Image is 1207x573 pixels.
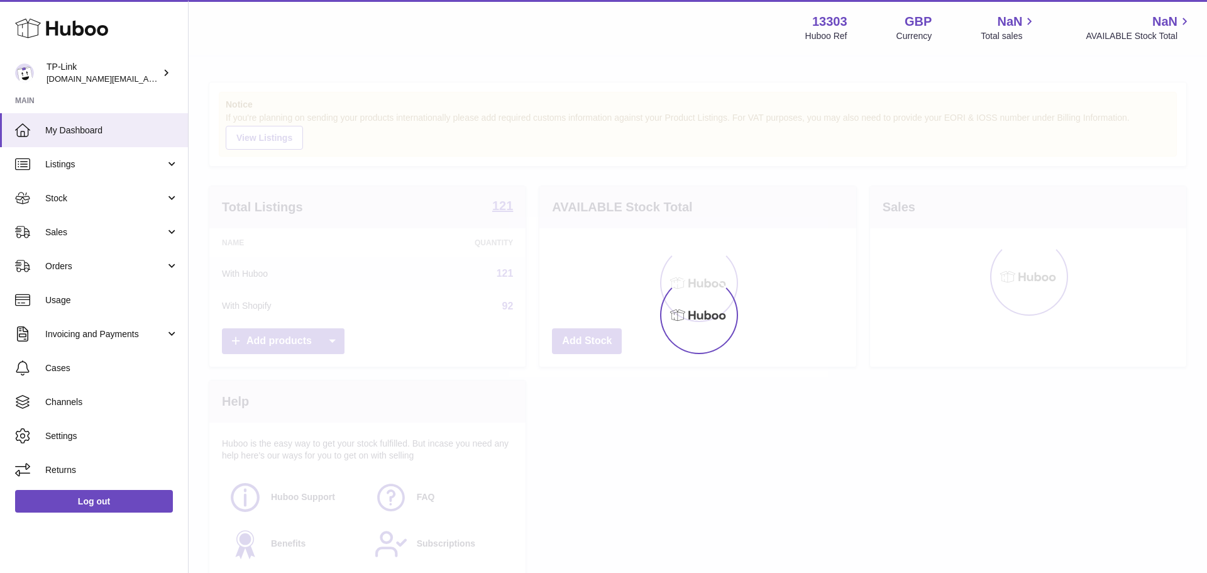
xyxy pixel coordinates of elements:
[45,362,179,374] span: Cases
[45,294,179,306] span: Usage
[997,13,1022,30] span: NaN
[45,226,165,238] span: Sales
[981,30,1037,42] span: Total sales
[45,192,165,204] span: Stock
[905,13,932,30] strong: GBP
[45,396,179,408] span: Channels
[45,430,179,442] span: Settings
[896,30,932,42] div: Currency
[15,490,173,513] a: Log out
[15,64,34,82] img: purchase.uk@tp-link.com
[45,464,179,476] span: Returns
[1152,13,1177,30] span: NaN
[45,260,165,272] span: Orders
[45,159,165,170] span: Listings
[45,328,165,340] span: Invoicing and Payments
[812,13,847,30] strong: 13303
[45,125,179,136] span: My Dashboard
[47,61,160,85] div: TP-Link
[1086,30,1192,42] span: AVAILABLE Stock Total
[47,74,250,84] span: [DOMAIN_NAME][EMAIL_ADDRESS][DOMAIN_NAME]
[981,13,1037,42] a: NaN Total sales
[805,30,847,42] div: Huboo Ref
[1086,13,1192,42] a: NaN AVAILABLE Stock Total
